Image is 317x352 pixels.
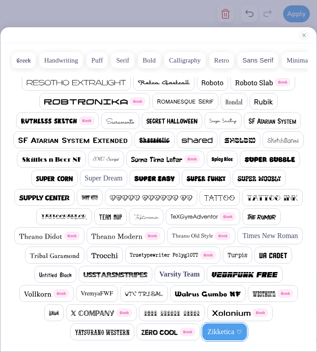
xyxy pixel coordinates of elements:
[85,173,123,184] span: Super Dream
[249,118,296,124] img: SF Atarian System
[253,309,268,317] span: Greek
[130,253,198,258] img: Truetypewriter PolyglOTT
[209,118,237,124] img: Senja Santuy
[146,118,197,124] img: Secret Halloween
[253,291,275,297] img: Westhorn
[278,289,293,298] span: Greek
[138,52,161,68] button: Bold
[117,309,132,317] span: Greek
[125,291,163,297] img: VTC Tribal
[19,234,63,239] img: Theano Didot
[21,118,77,124] img: Ruthless Sketch
[204,195,235,201] img: tattoo
[247,214,276,220] img: The Rumor
[111,52,134,68] button: Serif
[238,176,281,181] img: Super Woobly
[225,99,242,105] img: Rondal
[215,232,230,240] span: Greek
[131,157,182,162] img: Some Time Later
[92,253,118,258] img: Trocchi
[99,214,122,220] img: Team MVP
[267,138,299,143] img: SketchBones
[212,157,233,162] img: Spicy Rice
[138,80,190,85] img: Retro Gastroll
[184,155,200,163] span: Greek
[64,232,79,240] span: Greek
[39,52,83,68] button: Handwriting
[182,138,213,143] img: Shared
[245,157,295,162] img: Super Bubble
[93,157,120,162] img: SNC Script
[83,272,147,277] img: USStarsNStripes
[39,272,71,277] img: Untitled Black
[82,195,98,201] img: Swamp Witch
[157,99,213,105] img: Romanesque Serif
[27,80,126,85] img: Resotho Extralight (Extralight)
[212,310,250,316] img: Xolonium
[172,234,213,239] img: Theano Old Style
[282,52,315,68] button: Minimal
[142,330,178,335] img: Zero Cool
[164,52,206,68] button: Calligraphy
[18,138,127,143] img: SF Atarian System Extended
[22,157,80,162] img: Skittles n Beer NF
[175,291,240,297] img: Walrus Gumbo NF
[75,330,129,335] img: Yatsurano Western
[159,269,200,280] span: Varsity Team
[212,272,277,277] img: Vegapunk FREE
[36,176,73,181] img: Super Corn
[275,78,290,86] span: Greek
[187,176,225,181] img: Super Funky
[41,214,87,220] img: TattooParlor
[134,214,158,220] img: Testimonia
[81,291,113,297] img: VremyaFWF
[238,52,278,68] button: Sans Serif
[79,117,94,125] span: Greek
[171,214,218,220] img: TeXGyreAdventor
[200,251,216,259] span: Greek
[225,138,255,143] img: Sholom
[144,310,200,316] img: Xmas Lights (BRK)
[228,253,247,258] img: Turpis
[139,138,170,143] img: Shagadelic
[92,234,142,239] img: Theano Modern
[254,99,273,105] img: Rubik
[180,328,195,336] span: Greek
[12,52,36,68] button: Greek
[49,310,59,316] img: Wkwk
[220,213,235,221] span: Greek
[19,195,70,201] img: Supply Center
[44,99,127,105] img: Robtronika
[235,80,273,85] img: Roboto Slab
[145,232,160,240] span: Greek
[87,52,108,68] button: Puff
[242,230,298,241] span: Times New Roman
[24,291,51,297] img: Vollkorn
[247,195,298,201] img: Tattoo Ink
[130,97,145,105] span: Greek
[207,327,234,337] span: Zikketica
[209,52,234,68] button: Retro
[106,118,134,124] img: Sacramento
[71,310,114,316] img: X Company
[299,30,309,41] button: Close
[259,253,287,258] img: UA Cadet
[30,253,80,258] img: Tribal Garamond
[202,80,223,85] img: Roboto
[134,176,175,181] img: Super Easy
[110,195,192,201] img: Sweet Hearts BV
[54,289,69,298] span: Greek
